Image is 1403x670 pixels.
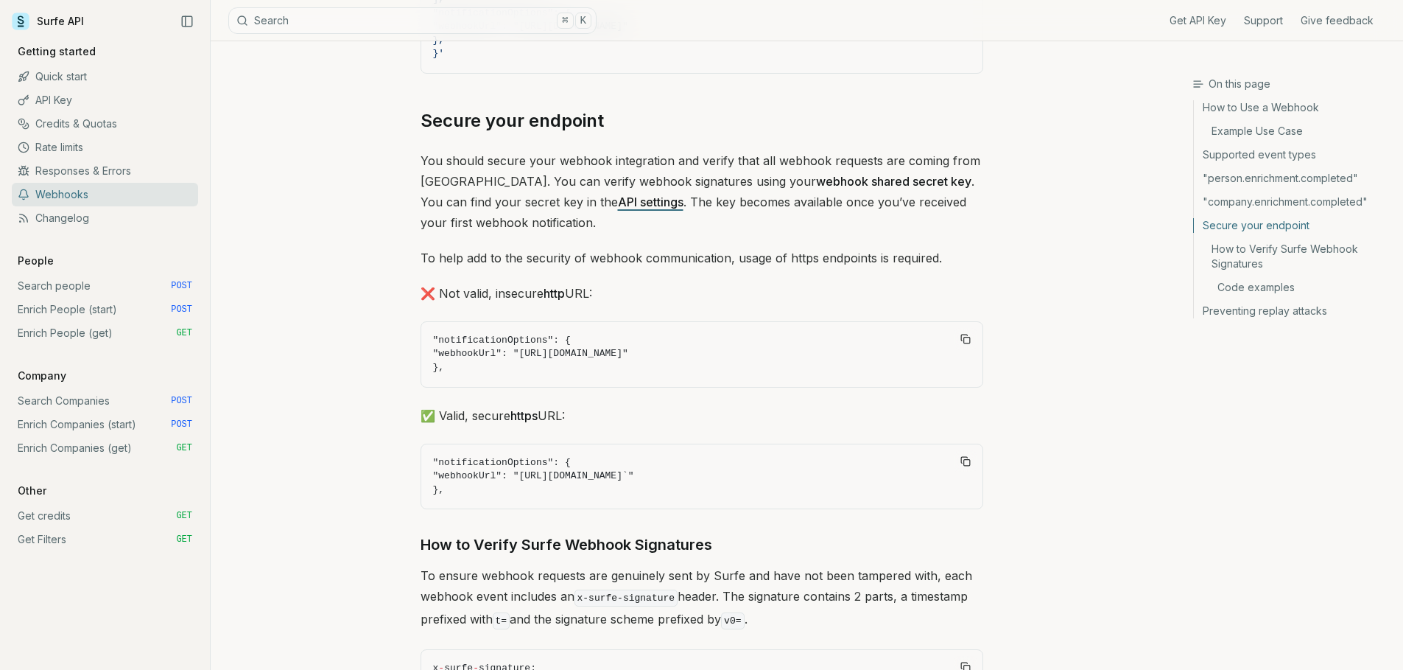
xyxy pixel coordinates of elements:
a: Enrich Companies (get) GET [12,436,198,460]
a: Get API Key [1170,13,1226,28]
span: GET [176,534,192,545]
code: x-surfe-signature [574,590,678,607]
span: }' [433,48,445,59]
a: "person.enrichment.completed" [1194,167,1391,190]
p: Getting started [12,44,102,59]
button: Collapse Sidebar [176,10,198,32]
p: Company [12,369,72,383]
a: Support [1244,13,1283,28]
span: }, [433,35,445,46]
a: Search people POST [12,274,198,298]
h3: On this page [1192,77,1391,91]
strong: http [544,286,565,301]
a: API settings [618,195,683,209]
span: "notificationOptions": { [433,457,571,468]
span: "notificationOptions": { [433,335,571,346]
p: You should secure your webhook integration and verify that all webhook requests are coming from [... [421,150,983,233]
a: Changelog [12,206,198,230]
span: POST [171,304,192,315]
kbd: ⌘ [557,13,573,29]
button: Copy Text [954,450,977,472]
p: To ensure webhook requests are genuinely sent by Surfe and have not been tampered with, each webh... [421,565,983,632]
a: How to Verify Surfe Webhook Signatures [1194,237,1391,276]
p: People [12,254,60,268]
a: Surfe API [12,10,84,32]
span: GET [176,510,192,522]
a: Quick start [12,65,198,88]
a: Enrich Companies (start) POST [12,413,198,436]
a: Webhooks [12,183,198,206]
span: GET [176,442,192,454]
button: Copy Text [954,328,977,350]
button: Search⌘K [228,7,597,34]
a: Enrich People (get) GET [12,321,198,345]
span: }, [433,362,445,373]
a: How to Use a Webhook [1194,100,1391,119]
a: Secure your endpoint [421,109,604,133]
a: Get Filters GET [12,528,198,551]
span: "webhookUrl": "[URL][DOMAIN_NAME]" [433,348,628,359]
p: To help add to the security of webhook communication, usage of https endpoints is required. [421,248,983,268]
span: }, [433,484,445,495]
a: Responses & Errors [12,159,198,183]
a: Enrich People (start) POST [12,298,198,321]
a: Code examples [1194,276,1391,299]
a: How to Verify Surfe Webhook Signatures [421,533,712,556]
a: Give feedback [1301,13,1374,28]
a: API Key [12,88,198,112]
a: Get credits GET [12,504,198,528]
a: Preventing replay attacks [1194,299,1391,318]
p: ✅ Valid, secure URL: [421,405,983,426]
p: ❌ Not valid, insecure URL: [421,283,983,304]
a: "company.enrichment.completed" [1194,190,1391,214]
span: "webhookUrl": "[URL][DOMAIN_NAME]`" [433,470,634,481]
code: t= [493,613,510,629]
p: Other [12,484,52,498]
span: POST [171,395,192,407]
a: Rate limits [12,136,198,159]
code: v0= [721,613,744,629]
a: Credits & Quotas [12,112,198,136]
a: Example Use Case [1194,119,1391,143]
span: GET [176,327,192,339]
kbd: K [575,13,591,29]
a: Secure your endpoint [1194,214,1391,237]
span: POST [171,419,192,430]
strong: webhook shared secret key [816,174,971,189]
span: POST [171,280,192,292]
strong: https [510,408,538,423]
a: Supported event types [1194,143,1391,167]
a: Search Companies POST [12,389,198,413]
